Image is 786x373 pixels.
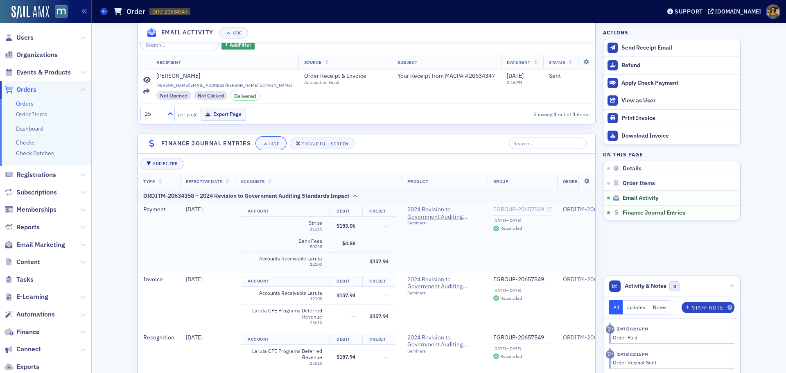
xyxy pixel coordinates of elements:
span: Accounts Receivable Laruta [248,255,322,262]
span: $157.94 [337,353,355,360]
span: — [384,222,388,229]
span: [PERSON_NAME][EMAIL_ADDRESS][PERSON_NAME][DOMAIN_NAME] [156,83,292,88]
div: Staff Note [692,305,723,310]
a: Print Invoice [603,109,740,127]
span: Effective Date [186,179,222,184]
div: Seminars [407,220,482,226]
span: Subject [398,59,418,65]
div: ORDITM-20634358 – 2024 Revision to Government Auditing Standards Impact [143,192,349,200]
button: Add Filter [140,158,184,170]
div: Activity [606,350,614,359]
div: [DATE]–[DATE] [493,218,551,223]
a: View Homepage [49,5,68,19]
a: Order Items [16,111,47,118]
div: Reconciled [500,226,522,231]
span: Content [16,258,40,267]
span: Orders [16,85,36,94]
div: Activity [606,325,614,334]
div: View as User [621,97,736,104]
span: Finance [16,328,40,337]
div: Automation Email [304,80,379,85]
a: Email Marketing [5,240,65,249]
a: ORDITM-20634358 [563,206,613,213]
a: E-Learning [5,292,48,301]
span: Activity & Notes [625,282,666,290]
th: Debit [330,276,363,287]
span: — [384,353,388,360]
div: Seminars [407,348,482,354]
a: FGROUP-20657549 [493,334,551,341]
div: Delivered [230,91,260,101]
a: Checks [16,139,35,146]
div: Not Opened [156,91,191,100]
div: Seminars [407,290,482,296]
a: Subscriptions [5,188,57,197]
a: Finance [5,328,40,337]
time: 9/6/2024 02:16 PM [617,351,648,357]
button: Send Receipt Email [603,39,740,57]
div: [PERSON_NAME] [156,72,200,80]
button: Refund [603,57,740,74]
a: Download Invoice [603,127,740,145]
span: Memberships [16,205,56,214]
span: — [384,240,388,246]
button: Staff Note [682,302,734,313]
div: Reconciled [500,354,522,359]
button: [DOMAIN_NAME] [708,9,764,14]
div: Print Invoice [621,115,736,122]
a: [PERSON_NAME] [156,72,292,80]
div: 11115 [248,226,322,232]
span: Recognition [143,334,174,341]
a: Orders [16,100,34,107]
div: [DOMAIN_NAME] [715,8,761,15]
th: Account [241,334,330,345]
input: Search… [140,39,219,50]
div: 50235 [248,244,322,249]
div: 12100 [248,262,322,267]
span: Finance Journal Entries [623,209,685,217]
span: Add Filter [230,41,251,48]
span: Connect [16,345,41,354]
span: Accounts [241,179,265,184]
th: Credit [362,276,395,287]
div: Showing out of items [446,111,590,118]
button: Toggle Full Screen [290,138,355,149]
h4: On this page [603,151,741,158]
a: Order Receipt & InvoiceAutomation Email [304,72,386,85]
span: Group [493,179,509,184]
span: Source [304,59,322,65]
label: per page [178,111,198,118]
span: Product [407,179,429,184]
button: Apply Check Payment [603,74,740,92]
div: 25 [145,110,163,118]
a: 2024 Revision to Government Auditing Standards Impact [407,206,482,220]
span: — [351,258,355,264]
span: $157.94 [370,313,388,319]
h4: Actions [603,29,628,36]
div: ORDITM-20634358 [563,276,613,283]
div: ORDITM-20634358 [563,334,613,341]
span: Order Item [563,179,590,184]
span: — [351,313,355,319]
span: $157.94 [337,292,355,298]
span: Laruta CPE Programs Deferred Revenue [248,307,322,320]
a: Events & Products [5,68,71,77]
span: [DATE] [507,72,524,79]
img: SailAMX [11,6,49,19]
div: Order Paid [613,334,729,341]
span: Organizations [16,50,58,59]
button: Hide [219,27,248,38]
strong: 1 [571,111,577,118]
span: Automations [16,310,55,319]
a: Tasks [5,275,34,284]
a: Exports [5,362,39,371]
a: Connect [5,345,41,354]
button: Updates [623,300,649,314]
th: Account [241,206,330,217]
th: Debit [330,206,363,217]
div: Send Receipt Email [621,44,736,52]
span: Registrations [16,170,56,179]
th: Debit [330,334,363,345]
